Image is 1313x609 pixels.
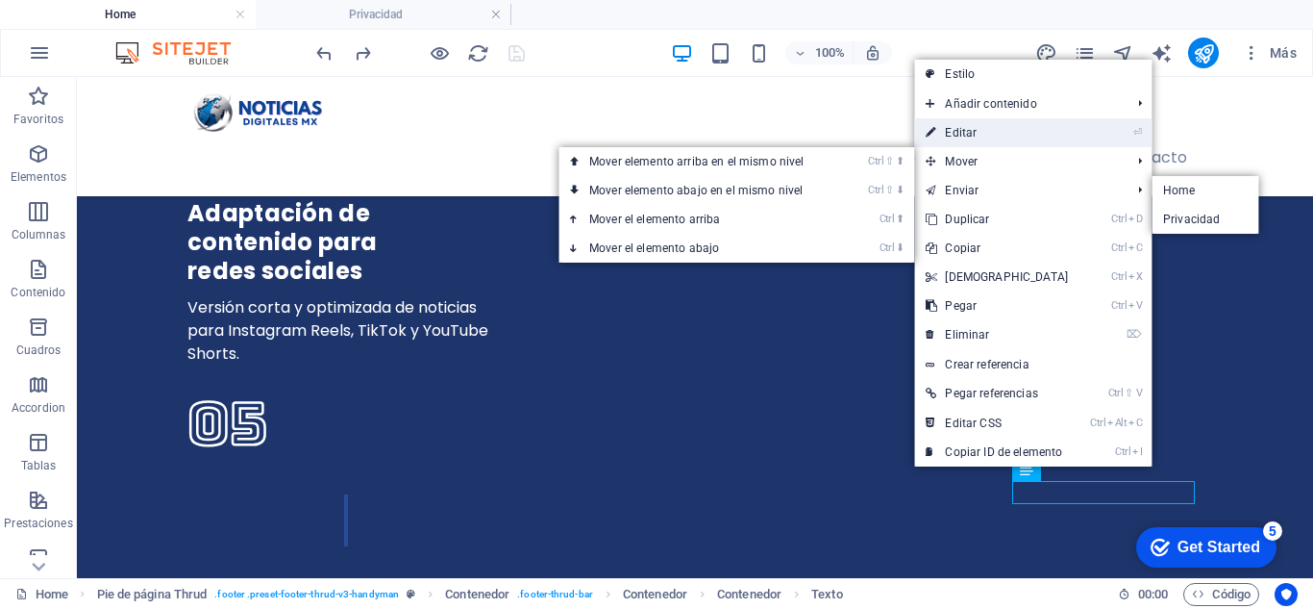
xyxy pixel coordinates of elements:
[914,379,1079,408] a: Ctrl⇧VPegar referencias
[16,343,62,358] p: Cuadros
[407,589,415,599] i: Este elemento es un preajuste personalizable
[15,10,156,50] div: Get Started 5 items remaining, 0% complete
[1138,583,1168,606] span: 00 00
[896,155,904,167] i: ⬆
[914,292,1079,320] a: CtrlVPegar
[914,350,1152,379] a: Crear referencia
[914,60,1152,89] a: Estilo
[466,41,489,64] button: reload
[1183,583,1259,606] button: Código
[21,458,57,473] p: Tablas
[1152,176,1258,205] a: Home
[1108,387,1124,399] i: Ctrl
[15,583,68,606] a: Haz clic para cancelar la selección y doble clic para abrir páginas
[1234,38,1304,68] button: Más
[885,184,894,196] i: ⇧
[1034,41,1057,64] button: design
[914,147,1123,176] span: Mover
[1111,213,1127,225] i: Ctrl
[1150,41,1173,64] button: text_generator
[896,213,904,225] i: ⬆
[312,41,335,64] button: undo
[111,41,255,64] img: Editor Logo
[879,241,895,254] i: Ctrl
[1152,205,1258,234] a: Privacidad
[1132,445,1142,458] i: I
[868,184,883,196] i: Ctrl
[1107,417,1127,429] i: Alt
[313,42,335,64] i: Deshacer: Cambiar imagen (Ctrl+Z)
[1128,241,1142,254] i: C
[879,213,895,225] i: Ctrl
[558,234,842,263] a: Ctrl⬇Mover el elemento abajo
[1118,583,1169,606] h6: Tiempo de la sesión
[811,583,842,606] span: Haz clic para seleccionar y doble clic para editar
[914,234,1079,263] a: CtrlCCopiar
[1073,41,1096,64] button: pages
[1128,213,1142,225] i: D
[914,320,1079,349] a: ⌦Eliminar
[558,147,842,176] a: Ctrl⇧⬆Mover elemento arriba en el mismo nivel
[885,155,894,167] i: ⇧
[717,583,781,606] span: Haz clic para seleccionar y doble clic para editar
[57,21,139,38] div: Get Started
[12,400,65,416] p: Accordion
[814,41,845,64] h6: 100%
[1193,42,1215,64] i: Publicar
[1127,328,1142,341] i: ⌦
[1128,299,1142,312] i: V
[914,205,1079,234] a: CtrlDDuplicar
[1242,43,1297,63] span: Más
[1152,587,1154,601] span: :
[13,112,63,127] p: Favoritos
[12,227,66,242] p: Columnas
[1074,42,1096,64] i: Páginas (Ctrl+Alt+S)
[11,169,66,185] p: Elementos
[11,285,65,300] p: Contenido
[914,89,1123,118] span: Añadir contenido
[1133,126,1142,139] i: ⏎
[1035,42,1057,64] i: Diseño (Ctrl+Alt+Y)
[868,155,883,167] i: Ctrl
[896,241,904,254] i: ⬇
[1115,445,1130,458] i: Ctrl
[352,42,374,64] i: Rehacer: Cambiar texto (Ctrl+Y, ⌘+Y)
[4,516,72,531] p: Prestaciones
[214,583,399,606] span: . footer .preset-footer-thrud-v3-handyman
[97,583,208,606] span: Haz clic para seleccionar y doble clic para editar
[256,4,511,25] h4: Privacidad
[896,184,904,196] i: ⬇
[914,176,1123,205] a: Enviar
[1090,417,1105,429] i: Ctrl
[914,409,1079,438] a: CtrlAltCEditar CSS
[445,583,509,606] span: Haz clic para seleccionar y doble clic para editar
[1275,583,1298,606] button: Usercentrics
[351,41,374,64] button: redo
[97,583,843,606] nav: breadcrumb
[142,4,161,23] div: 5
[623,583,687,606] span: Haz clic para seleccionar y doble clic para editar
[517,583,593,606] span: . footer-thrud-bar
[558,205,842,234] a: Ctrl⬆Mover el elemento arriba
[558,176,842,205] a: Ctrl⇧⬇Mover elemento abajo en el mismo nivel
[1128,270,1142,283] i: X
[1136,387,1142,399] i: V
[1111,41,1134,64] button: navigator
[1111,270,1127,283] i: Ctrl
[1188,38,1219,68] button: publish
[914,118,1079,147] a: ⏎Editar
[1111,299,1127,312] i: Ctrl
[1128,417,1142,429] i: C
[914,438,1079,467] a: CtrlICopiar ID de elemento
[914,263,1079,292] a: CtrlX[DEMOGRAPHIC_DATA]
[864,44,881,62] i: Al redimensionar, ajustar el nivel de zoom automáticamente para ajustarse al dispositivo elegido.
[1125,387,1133,399] i: ⇧
[1192,583,1251,606] span: Código
[1111,241,1127,254] i: Ctrl
[785,41,854,64] button: 100%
